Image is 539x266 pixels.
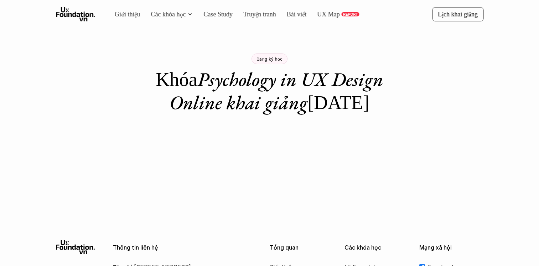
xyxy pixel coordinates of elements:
a: Lịch khai giảng [432,7,483,21]
a: REPORT [341,12,359,16]
p: Đăng ký học [256,56,283,61]
em: Psychology in UX Design Online khai giảng [170,67,388,115]
a: Bài viết [286,10,306,18]
a: Case Study [203,10,233,18]
p: Lịch khai giảng [438,10,478,18]
p: Thông tin liên hệ [113,244,252,251]
a: Truyện tranh [243,10,276,18]
a: Giới thiệu [115,10,140,18]
iframe: Tally form [127,128,412,182]
p: Các khóa học [344,244,409,251]
a: UX Map [317,10,340,18]
h1: Khóa [DATE] [145,68,394,114]
p: Mạng xã hội [419,244,483,251]
p: REPORT [343,12,358,16]
a: Các khóa học [151,10,186,18]
p: Tổng quan [270,244,334,251]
